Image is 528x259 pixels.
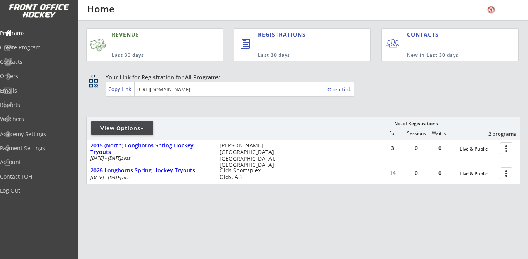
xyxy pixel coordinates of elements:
[90,156,209,161] div: [DATE] - [DATE]
[428,170,452,176] div: 0
[112,52,188,59] div: Last 30 days
[460,146,496,152] div: Live & Public
[428,131,451,136] div: Waitlist
[500,142,512,154] button: more_vert
[500,167,512,179] button: more_vert
[381,131,404,136] div: Full
[88,73,98,79] div: qr
[88,77,99,89] button: qr_code
[121,156,131,161] em: 2025
[381,170,404,176] div: 14
[90,142,211,156] div: 2015 (North) Longhorns Spring Hockey Tryouts
[106,73,496,81] div: Your Link for Registration for All Programs:
[405,131,428,136] div: Sessions
[112,31,188,38] div: REVENUE
[407,52,482,59] div: New in Last 30 days
[327,84,352,95] a: Open Link
[220,142,280,168] div: [PERSON_NAME][GEOGRAPHIC_DATA] [GEOGRAPHIC_DATA], [GEOGRAPHIC_DATA]
[407,31,442,38] div: CONTACTS
[428,145,452,151] div: 0
[392,121,440,126] div: No. of Registrations
[405,170,428,176] div: 0
[258,52,339,59] div: Last 30 days
[405,145,428,151] div: 0
[90,175,209,180] div: [DATE] - [DATE]
[381,145,404,151] div: 3
[258,31,337,38] div: REGISTRATIONS
[121,175,131,180] em: 2025
[108,86,133,93] div: Copy Link
[460,171,496,177] div: Live & Public
[90,167,211,174] div: 2026 Longhorns Spring Hockey Tryouts
[91,124,153,132] div: View Options
[220,167,280,180] div: Olds Sportsplex Olds, AB
[476,130,516,137] div: 2 programs
[327,86,352,93] div: Open Link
